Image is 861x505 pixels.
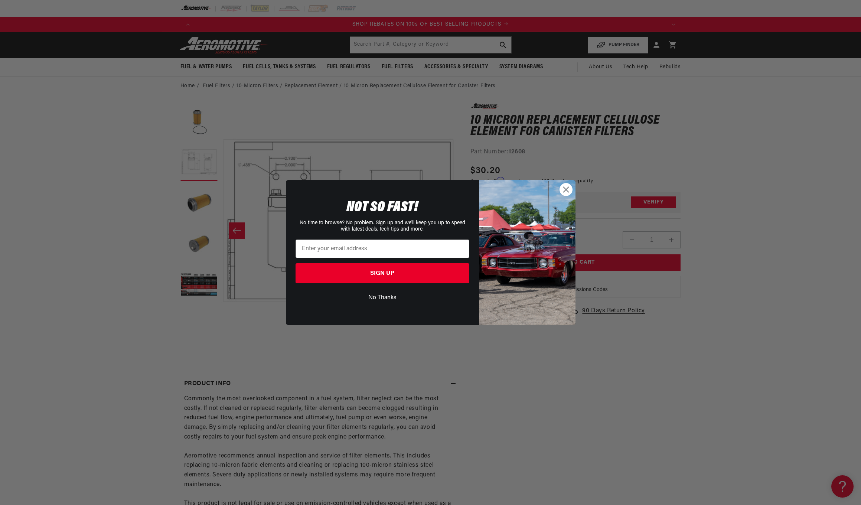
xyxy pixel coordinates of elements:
[296,291,469,305] button: No Thanks
[560,183,573,196] button: Close dialog
[300,220,465,232] span: No time to browse? No problem. Sign up and we'll keep you up to speed with latest deals, tech tip...
[296,240,469,258] input: Enter your email address
[346,200,418,215] span: NOT SO FAST!
[296,263,469,283] button: SIGN UP
[479,180,575,325] img: 85cdd541-2605-488b-b08c-a5ee7b438a35.jpeg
